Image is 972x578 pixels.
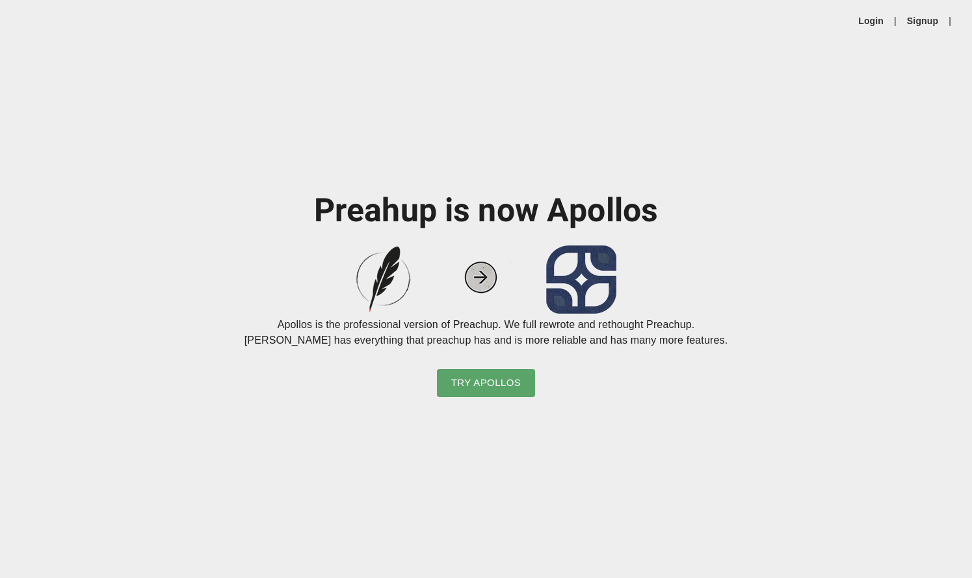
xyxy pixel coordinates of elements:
[907,14,938,27] a: Signup
[858,14,884,27] a: Login
[889,14,902,27] li: |
[243,317,729,348] p: Apollos is the professional version of Preachup. We full rewrote and rethought Preachup. [PERSON_...
[437,369,536,396] button: Try Apollos
[943,14,956,27] li: |
[243,190,729,232] h1: Preahup is now Apollos
[356,245,616,314] img: preachup-to-apollos.png
[451,374,521,391] span: Try Apollos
